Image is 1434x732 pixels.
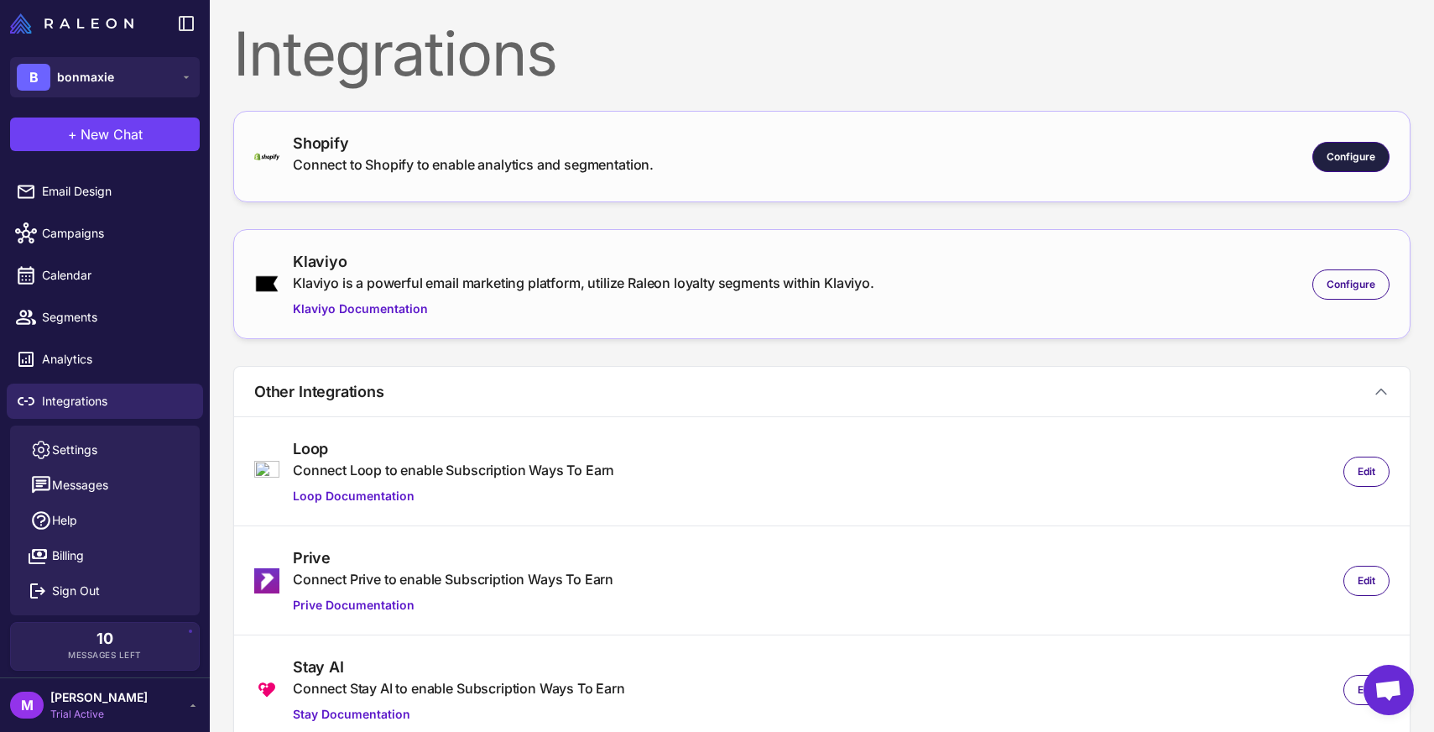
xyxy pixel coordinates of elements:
[52,582,100,600] span: Sign Out
[293,656,625,678] div: Stay AI
[42,266,190,285] span: Calendar
[293,705,625,724] a: Stay Documentation
[1358,682,1375,698] span: Edit
[42,350,190,369] span: Analytics
[254,568,279,593] img: 62618a9a8aa15bed70ffc851_prive-favicon.png
[10,13,133,34] img: Raleon Logo
[233,24,1411,84] div: Integrations
[52,476,108,494] span: Messages
[10,57,200,97] button: Bbonmaxie
[1358,573,1375,588] span: Edit
[234,367,1410,416] button: Other Integrations
[254,153,279,160] img: shopify-logo-primary-logo-456baa801ee66a0a435671082365958316831c9960c480451dd0330bcdae304f.svg
[254,677,279,703] img: Stay-logo.svg
[42,392,190,410] span: Integrations
[50,707,148,722] span: Trial Active
[7,174,203,209] a: Email Design
[7,216,203,251] a: Campaigns
[293,596,613,614] a: Prive Documentation
[7,384,203,419] a: Integrations
[7,342,203,377] a: Analytics
[293,132,654,154] div: Shopify
[10,692,44,719] div: M
[42,224,190,243] span: Campaigns
[42,308,190,327] span: Segments
[57,68,114,86] span: bonmaxie
[1327,149,1375,165] span: Configure
[52,441,97,459] span: Settings
[1327,277,1375,292] span: Configure
[293,678,625,698] div: Connect Stay AI to enable Subscription Ways To Earn
[96,631,113,646] span: 10
[293,273,874,293] div: Klaviyo is a powerful email marketing platform, utilize Raleon loyalty segments within Klaviyo.
[254,380,384,403] h3: Other Integrations
[17,468,193,503] button: Messages
[17,573,193,609] button: Sign Out
[50,688,148,707] span: [PERSON_NAME]
[7,300,203,335] a: Segments
[52,511,77,530] span: Help
[293,460,614,480] div: Connect Loop to enable Subscription Ways To Earn
[293,437,614,460] div: Loop
[42,182,190,201] span: Email Design
[52,546,84,565] span: Billing
[68,649,142,661] span: Messages Left
[1364,665,1414,715] a: Open chat
[68,124,77,144] span: +
[254,274,279,293] img: klaviyo.png
[293,250,874,273] div: Klaviyo
[293,487,614,505] a: Loop Documentation
[17,64,50,91] div: B
[10,118,200,151] button: +New Chat
[17,503,193,538] a: Help
[293,569,613,589] div: Connect Prive to enable Subscription Ways To Earn
[254,461,279,483] img: loop.svg
[7,258,203,293] a: Calendar
[293,546,613,569] div: Prive
[81,124,143,144] span: New Chat
[293,300,874,318] a: Klaviyo Documentation
[293,154,654,175] div: Connect to Shopify to enable analytics and segmentation.
[1358,464,1375,479] span: Edit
